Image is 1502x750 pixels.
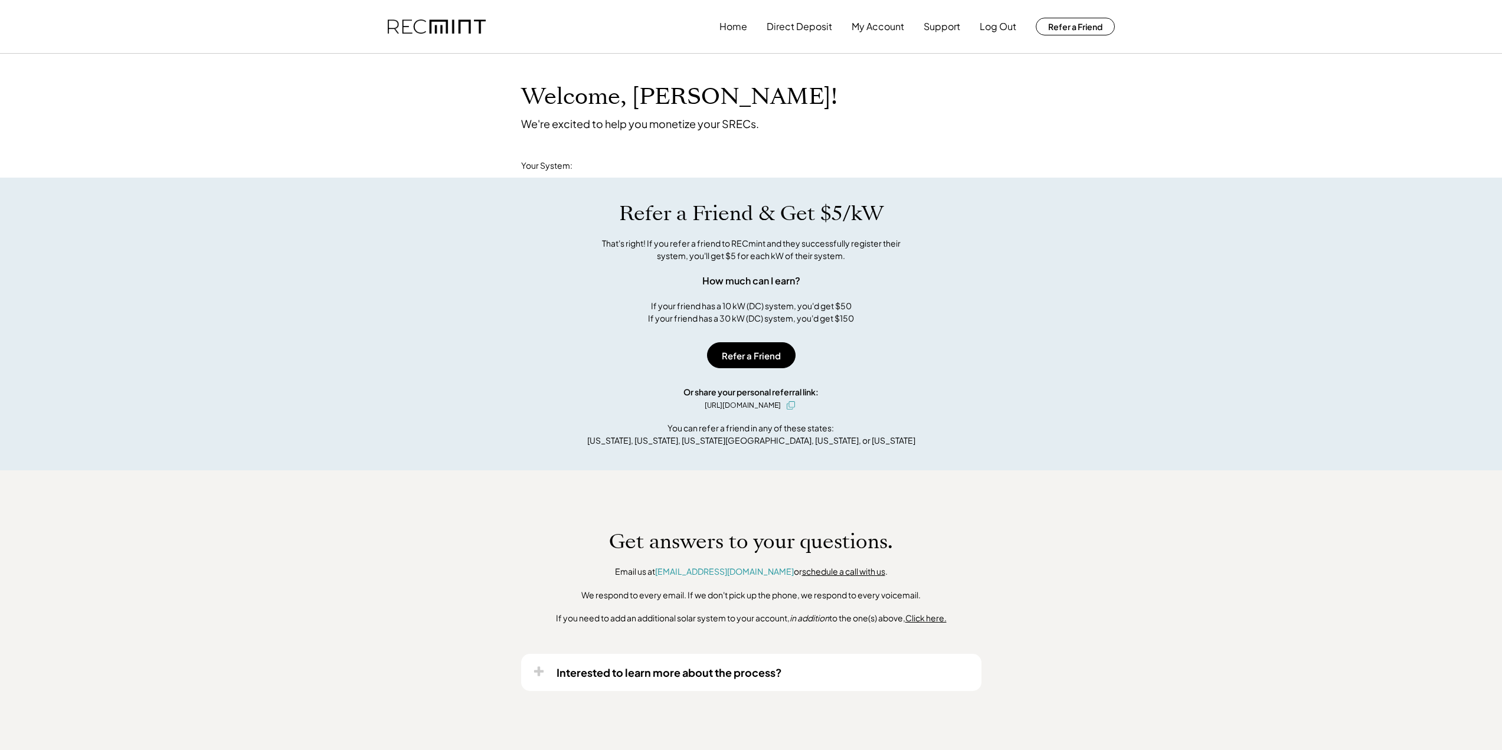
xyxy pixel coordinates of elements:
[648,300,854,325] div: If your friend has a 10 kW (DC) system, you'd get $50 If your friend has a 30 kW (DC) system, you...
[683,386,819,398] div: Or share your personal referral link:
[521,117,759,130] div: We're excited to help you monetize your SRECs.
[705,400,781,411] div: [URL][DOMAIN_NAME]
[767,15,832,38] button: Direct Deposit
[615,566,888,578] div: Email us at or .
[707,342,796,368] button: Refer a Friend
[556,613,947,624] div: If you need to add an additional solar system to your account, to the one(s) above,
[609,529,893,554] h1: Get answers to your questions.
[521,160,572,172] div: Your System:
[619,201,883,226] h1: Refer a Friend & Get $5/kW
[924,15,960,38] button: Support
[719,15,747,38] button: Home
[581,589,921,601] div: We respond to every email. If we don't pick up the phone, we respond to every voicemail.
[557,666,782,679] div: Interested to learn more about the process?
[802,566,885,577] a: schedule a call with us
[589,237,914,262] div: That's right! If you refer a friend to RECmint and they successfully register their system, you'l...
[852,15,904,38] button: My Account
[655,566,794,577] a: [EMAIL_ADDRESS][DOMAIN_NAME]
[702,274,800,288] div: How much can I earn?
[790,613,829,623] em: in addition
[587,422,915,447] div: You can refer a friend in any of these states: [US_STATE], [US_STATE], [US_STATE][GEOGRAPHIC_DATA...
[388,19,486,34] img: recmint-logotype%403x.png
[784,398,798,412] button: click to copy
[521,83,837,111] h1: Welcome, [PERSON_NAME]!
[1036,18,1115,35] button: Refer a Friend
[905,613,947,623] u: Click here.
[980,15,1016,38] button: Log Out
